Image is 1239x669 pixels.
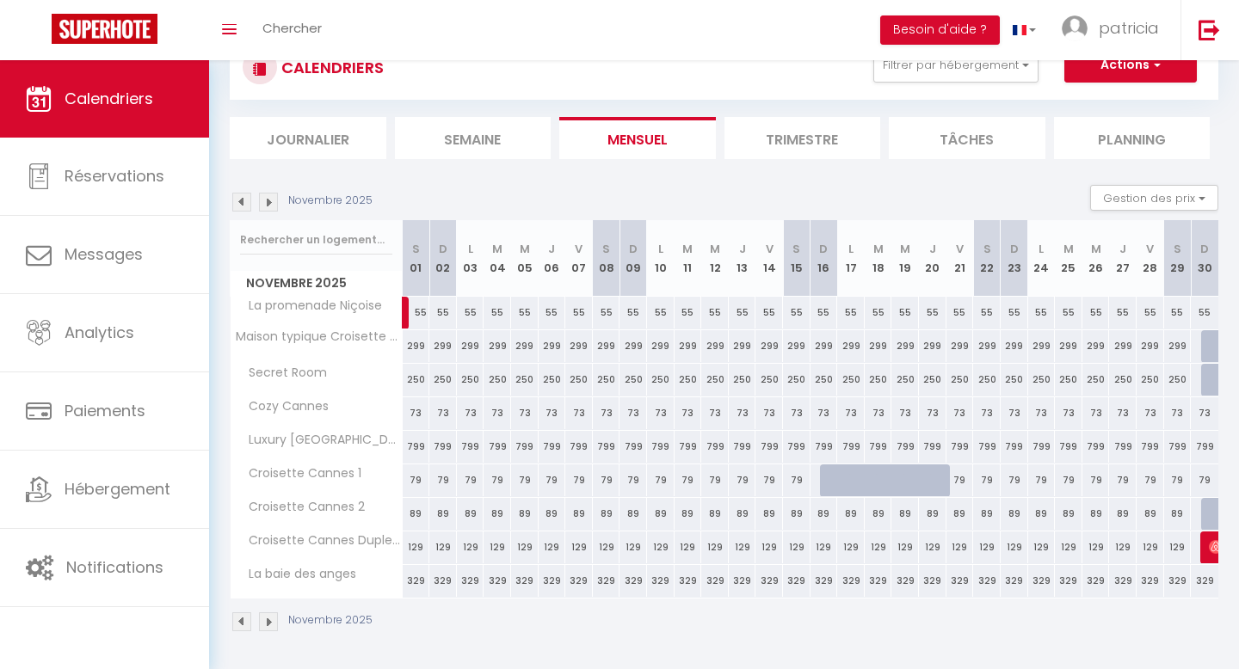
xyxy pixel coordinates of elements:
[1001,498,1028,530] div: 89
[1039,241,1044,257] abbr: L
[973,330,1001,362] div: 299
[1010,241,1019,257] abbr: D
[277,48,384,87] h3: CALENDRIERS
[1054,117,1211,159] li: Planning
[1028,464,1056,496] div: 79
[262,19,322,37] span: Chercher
[457,220,484,297] th: 03
[1199,19,1220,40] img: logout
[1109,364,1137,396] div: 250
[729,220,756,297] th: 13
[1028,220,1056,297] th: 24
[755,431,783,463] div: 799
[819,241,828,257] abbr: D
[403,431,430,463] div: 799
[1137,330,1164,362] div: 299
[429,464,457,496] div: 79
[1099,17,1159,39] span: patricia
[865,397,892,429] div: 73
[675,297,702,328] div: 55
[1146,241,1154,257] abbr: V
[619,297,647,328] div: 55
[593,431,620,463] div: 799
[403,531,430,563] div: 129
[783,464,811,496] div: 79
[865,297,892,328] div: 55
[539,431,566,463] div: 799
[755,330,783,362] div: 299
[647,498,675,530] div: 89
[484,464,511,496] div: 79
[511,431,539,463] div: 799
[919,498,946,530] div: 89
[1001,297,1028,328] div: 55
[1109,220,1137,297] th: 27
[946,330,974,362] div: 299
[565,330,593,362] div: 299
[412,241,420,257] abbr: S
[919,364,946,396] div: 250
[1137,498,1164,530] div: 89
[729,397,756,429] div: 73
[675,364,702,396] div: 250
[66,556,163,578] span: Notifications
[484,431,511,463] div: 799
[710,241,720,257] abbr: M
[231,271,402,296] span: Novembre 2025
[811,220,838,297] th: 16
[755,464,783,496] div: 79
[837,220,865,297] th: 17
[539,464,566,496] div: 79
[65,322,134,343] span: Analytics
[1119,241,1126,257] abbr: J
[233,297,386,316] span: La promenade Niçoise
[403,397,430,429] div: 73
[811,397,838,429] div: 73
[1082,464,1110,496] div: 79
[701,220,729,297] th: 12
[755,498,783,530] div: 89
[1164,397,1192,429] div: 73
[1055,464,1082,496] div: 79
[1109,464,1137,496] div: 79
[1055,297,1082,328] div: 55
[973,431,1001,463] div: 799
[548,241,555,257] abbr: J
[865,220,892,297] th: 18
[593,330,620,362] div: 299
[865,330,892,362] div: 299
[1174,241,1181,257] abbr: S
[783,397,811,429] div: 73
[484,364,511,396] div: 250
[1137,220,1164,297] th: 28
[946,498,974,530] div: 89
[1109,498,1137,530] div: 89
[429,397,457,429] div: 73
[811,364,838,396] div: 250
[946,397,974,429] div: 73
[429,364,457,396] div: 250
[837,364,865,396] div: 250
[233,364,331,383] span: Secret Room
[1082,330,1110,362] div: 299
[233,431,405,450] span: Luxury [GEOGRAPHIC_DATA]
[837,498,865,530] div: 89
[647,431,675,463] div: 799
[891,431,919,463] div: 799
[973,498,1001,530] div: 89
[919,220,946,297] th: 20
[1164,330,1192,362] div: 299
[919,297,946,328] div: 55
[457,531,484,563] div: 129
[429,297,457,328] div: 55
[783,431,811,463] div: 799
[65,243,143,265] span: Messages
[956,241,964,257] abbr: V
[1028,297,1056,328] div: 55
[946,220,974,297] th: 21
[429,431,457,463] div: 799
[1164,431,1192,463] div: 799
[1164,464,1192,496] div: 79
[1137,364,1164,396] div: 250
[565,498,593,530] div: 89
